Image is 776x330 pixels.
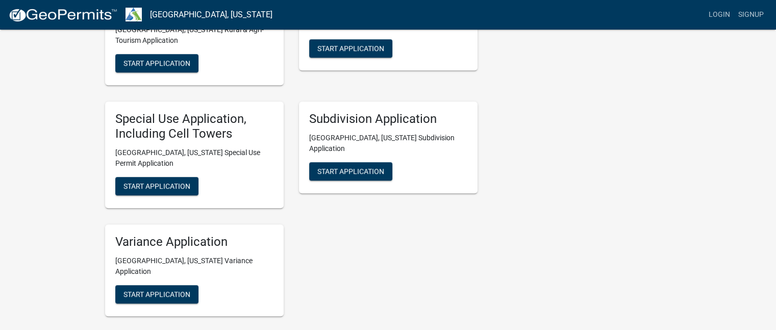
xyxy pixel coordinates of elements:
[123,290,190,298] span: Start Application
[115,256,273,277] p: [GEOGRAPHIC_DATA], [US_STATE] Variance Application
[115,112,273,141] h5: Special Use Application, Including Cell Towers
[705,5,734,24] a: Login
[150,6,272,23] a: [GEOGRAPHIC_DATA], [US_STATE]
[123,59,190,67] span: Start Application
[115,54,198,72] button: Start Application
[309,162,392,181] button: Start Application
[309,112,467,126] h5: Subdivision Application
[309,39,392,58] button: Start Application
[309,133,467,154] p: [GEOGRAPHIC_DATA], [US_STATE] Subdivision Application
[123,182,190,190] span: Start Application
[115,24,273,46] p: [GEOGRAPHIC_DATA], [US_STATE] Rural & Agri-Tourism Application
[115,147,273,169] p: [GEOGRAPHIC_DATA], [US_STATE] Special Use Permit Application
[115,177,198,195] button: Start Application
[126,8,142,21] img: Troup County, Georgia
[317,167,384,175] span: Start Application
[317,44,384,53] span: Start Application
[115,285,198,303] button: Start Application
[115,235,273,249] h5: Variance Application
[734,5,768,24] a: Signup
